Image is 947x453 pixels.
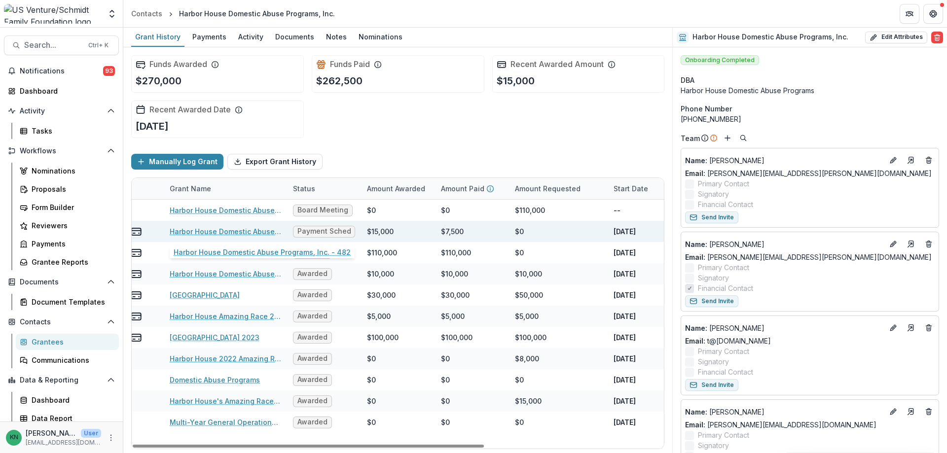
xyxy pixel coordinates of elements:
[692,33,848,41] h2: Harbor House Domestic Abuse Programs, Inc.
[131,30,184,44] div: Grant History
[441,290,470,300] div: $30,000
[322,28,351,47] a: Notes
[234,28,267,47] a: Activity
[367,269,394,279] div: $10,000
[515,375,524,385] div: $0
[685,155,883,166] p: [PERSON_NAME]
[16,334,119,350] a: Grantees
[86,40,110,51] div: Ctrl + K
[515,205,545,215] div: $110,000
[441,353,450,364] div: $0
[685,324,707,332] span: Name :
[16,392,119,408] a: Dashboard
[297,376,328,384] span: Awarded
[614,205,620,215] p: --
[685,252,932,262] a: Email: [PERSON_NAME][EMAIL_ADDRESS][PERSON_NAME][DOMAIN_NAME]
[32,202,111,212] div: Form Builder
[297,248,328,257] span: Awarded
[16,217,119,234] a: Reviewers
[515,332,546,343] div: $100,000
[297,227,351,236] span: Payment Schedule
[136,73,182,88] p: $270,000
[367,332,399,343] div: $100,000
[287,183,321,194] div: Status
[681,75,694,85] span: DBA
[515,396,542,406] div: $15,000
[20,318,103,326] span: Contacts
[24,40,82,50] span: Search...
[164,178,287,199] div: Grant Name
[179,8,335,19] div: Harbor House Domestic Abuse Programs, Inc.
[297,418,328,426] span: Awarded
[170,375,260,385] a: Domestic Abuse Programs
[32,126,111,136] div: Tasks
[685,168,932,178] a: Email: [PERSON_NAME][EMAIL_ADDRESS][PERSON_NAME][DOMAIN_NAME]
[32,413,111,423] div: Data Report
[903,404,919,419] a: Go to contact
[361,178,435,199] div: Amount Awarded
[81,429,101,438] p: User
[367,311,391,321] div: $5,000
[131,154,223,170] button: Manually Log Grant
[698,199,753,209] span: Financial Contact
[20,86,111,96] div: Dashboard
[367,417,376,427] div: $0
[32,395,111,405] div: Dashboard
[170,247,261,258] a: 24-25 General Operations
[227,154,323,170] button: Export Grant History
[271,30,318,44] div: Documents
[685,419,876,430] a: Email: [PERSON_NAME][EMAIL_ADDRESS][DOMAIN_NAME]
[149,60,207,69] h2: Funds Awarded
[16,199,119,215] a: Form Builder
[297,312,328,320] span: Awarded
[234,30,267,44] div: Activity
[367,375,376,385] div: $0
[681,133,700,143] p: Team
[608,183,654,194] div: Start Date
[130,268,142,280] button: view-payments
[170,417,281,427] a: Multi-Year General Operations Support
[685,253,705,261] span: Email:
[127,6,339,21] nav: breadcrumb
[4,35,119,55] button: Search...
[32,297,111,307] div: Document Templates
[685,211,738,223] button: Send Invite
[130,247,142,259] button: view-payments
[698,262,749,273] span: Primary Contact
[4,372,119,388] button: Open Data & Reporting
[698,346,749,356] span: Primary Contact
[170,205,281,215] a: Harbor House Domestic Abuse Programs, Inc. - 2025 - Grant Application
[698,189,729,199] span: Signatory
[149,105,231,114] h2: Recent Awarded Date
[685,407,883,417] p: [PERSON_NAME]
[497,73,535,88] p: $15,000
[16,236,119,252] a: Payments
[170,226,281,237] a: Harbor House Domestic Abuse Programs, Inc. - 482
[164,183,217,194] div: Grant Name
[923,4,943,24] button: Get Help
[614,311,636,321] p: [DATE]
[685,295,738,307] button: Send Invite
[32,257,111,267] div: Grantee Reports
[322,30,351,44] div: Notes
[681,114,939,124] div: [PHONE_NUMBER]
[188,28,230,47] a: Payments
[698,430,749,440] span: Primary Contact
[698,356,729,367] span: Signatory
[4,83,119,99] a: Dashboard
[26,428,77,438] p: [PERSON_NAME]
[681,85,939,96] div: Harbor House Domestic Abuse Programs
[170,332,259,343] a: [GEOGRAPHIC_DATA] 2023
[515,247,524,258] div: $0
[441,205,450,215] div: $0
[614,353,636,364] p: [DATE]
[685,336,771,346] a: Email: t@[DOMAIN_NAME]
[698,178,749,189] span: Primary Contact
[105,4,119,24] button: Open entity switcher
[136,119,169,134] p: [DATE]
[130,226,142,238] button: view-payments
[685,420,705,429] span: Email:
[722,132,733,144] button: Add
[4,274,119,290] button: Open Documents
